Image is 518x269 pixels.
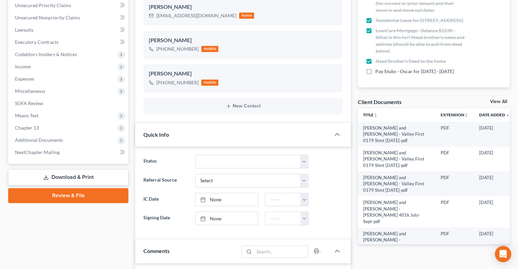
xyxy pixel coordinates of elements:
[358,196,435,228] td: [PERSON_NAME] and [PERSON_NAME] - [PERSON_NAME] 401k July-Sept-pdf
[201,46,218,52] div: mobile
[143,131,169,138] span: Quick Info
[156,46,199,52] div: [PHONE_NUMBER]
[358,122,435,147] td: [PERSON_NAME] and [PERSON_NAME] - Valley First 0179 Stmt [DATE]-pdf
[15,76,34,82] span: Expenses
[140,193,191,206] label: IC Date
[15,100,43,106] span: SOFA Review
[474,171,515,196] td: [DATE]
[15,64,31,69] span: Income
[441,112,468,117] a: Extensionunfold_more
[375,17,463,24] span: Residential Lease for [STREET_ADDRESS]
[10,146,128,158] a: NextChapter Mailing
[15,27,33,33] span: Lawsuits
[140,212,191,225] label: Signing Date
[201,80,218,86] div: mobile
[474,196,515,228] td: [DATE]
[474,147,515,171] td: [DATE]
[140,174,191,187] label: Referral Source
[265,193,301,206] input: -- : --
[140,155,191,168] label: Status
[435,122,474,147] td: PDF
[15,15,80,20] span: Unsecured Nonpriority Claims
[358,228,435,259] td: [PERSON_NAME] and [PERSON_NAME] - [PERSON_NAME] [PERSON_NAME] July-Sept-pdf
[435,171,474,196] td: PDF
[149,36,337,45] div: [PERSON_NAME]
[375,68,454,75] span: Pay Stubs - Oscar for [DATE] - [DATE]
[490,99,507,104] a: View All
[374,113,378,117] i: unfold_more
[435,228,474,259] td: PDF
[10,36,128,48] a: Executory Contracts
[10,24,128,36] a: Lawsuits
[358,147,435,171] td: [PERSON_NAME] and [PERSON_NAME] - Valley First 0179 Stmt [DATE]-pdf
[195,193,258,206] a: None
[15,51,77,57] span: Codebtors Insiders & Notices
[8,188,128,203] a: Review & File
[506,113,510,117] i: expand_more
[15,137,63,143] span: Additional Documents
[156,12,236,19] div: [EMAIL_ADDRESS][DOMAIN_NAME]
[15,2,71,8] span: Unsecured Priority Claims
[474,122,515,147] td: [DATE]
[15,113,38,118] span: Means Test
[10,97,128,110] a: SOFA Review
[10,12,128,24] a: Unsecured Nonpriority Claims
[479,112,510,117] a: Date Added expand_more
[265,212,301,225] input: -- : --
[474,228,515,259] td: [DATE]
[375,27,466,54] span: LoanCare Mortgage - Balance $223K - What is this for? Need brother's name and address (should be ...
[195,212,258,225] a: None
[149,3,337,11] div: [PERSON_NAME]
[254,246,308,257] input: Search...
[15,125,39,131] span: Chapter 13
[435,196,474,228] td: PDF
[15,149,60,155] span: NextChapter Mailing
[358,171,435,196] td: [PERSON_NAME] and [PERSON_NAME] - Valley First 0179 Stmt [DATE]-pdf
[8,169,128,185] a: Download & Print
[143,248,170,254] span: Comments
[156,79,199,86] div: [PHONE_NUMBER]
[15,88,45,94] span: Miscellaneous
[149,70,337,78] div: [PERSON_NAME]
[358,98,401,105] div: Client Documents
[435,147,474,171] td: PDF
[464,113,468,117] i: unfold_more
[15,39,59,45] span: Executory Contracts
[495,246,511,262] div: Open Intercom Messenger
[149,103,337,109] button: New Contact
[363,112,378,117] a: Titleunfold_more
[239,13,254,19] div: home
[375,58,445,65] span: Need Brother's Deed to the home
